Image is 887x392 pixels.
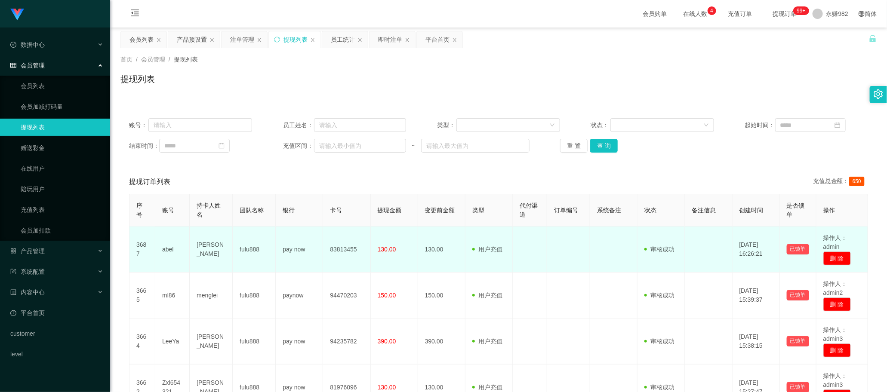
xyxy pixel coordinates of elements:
span: 首页 [120,56,132,63]
span: 产品管理 [10,248,45,254]
span: 结束时间： [129,141,159,150]
td: [PERSON_NAME] [190,318,233,364]
i: 图标: setting [874,89,883,99]
span: 数据中心 [10,41,45,48]
h1: 提现列表 [120,73,155,86]
i: 图标: menu-fold [120,0,150,28]
div: 平台首页 [425,31,450,48]
td: 390.00 [418,318,465,364]
a: customer [10,325,103,342]
td: fulu888 [233,318,276,364]
span: 内容中心 [10,289,45,296]
span: 变更前金额 [425,207,455,214]
button: 已锁单 [787,244,809,254]
span: 是否锁单 [787,202,805,218]
span: 审核成功 [644,384,674,391]
button: 已锁单 [787,336,809,346]
td: pay now [276,318,323,364]
input: 请输入最小值为 [314,139,406,153]
i: 图标: close [357,37,363,43]
button: 查 询 [590,139,618,153]
span: 650 [849,177,865,186]
span: 提现订单 [769,11,801,17]
td: 130.00 [418,227,465,273]
td: fulu888 [233,227,276,273]
span: 序号 [136,202,142,218]
td: fulu888 [233,273,276,318]
span: 团队名称 [240,207,264,214]
span: 用户充值 [472,338,502,345]
span: 用户充值 [472,292,502,299]
span: 提现列表 [174,56,198,63]
span: 390.00 [378,338,396,345]
a: 会员列表 [21,77,103,95]
i: 图标: calendar [835,122,841,128]
span: 系统备注 [597,207,621,214]
div: 注单管理 [230,31,254,48]
td: [DATE] 15:38:15 [733,318,780,364]
td: LeeYa [155,318,190,364]
i: 图标: close [405,37,410,43]
span: 备注信息 [692,207,716,214]
span: ~ [406,141,421,150]
span: 操作人：admin3 [823,326,847,342]
i: 图标: close [310,37,315,43]
i: 图标: down [550,122,555,129]
p: 4 [710,6,713,15]
span: 系统配置 [10,268,45,275]
span: 状态： [591,121,610,130]
span: / [136,56,138,63]
span: 充值订单 [724,11,757,17]
div: 产品预设置 [177,31,207,48]
span: 充值区间： [283,141,314,150]
span: 订单编号 [554,207,578,214]
span: 代付渠道 [520,202,538,218]
i: 图标: table [10,62,16,68]
span: 会员管理 [141,56,165,63]
i: 图标: sync [274,37,280,43]
i: 图标: close [257,37,262,43]
span: 用户充值 [472,246,502,253]
button: 删 除 [823,251,851,265]
button: 删 除 [823,297,851,311]
i: 图标: close [209,37,215,43]
td: 3687 [129,227,155,273]
sup: 4 [708,6,716,15]
i: 图标: calendar [219,143,225,149]
button: 重 置 [560,139,588,153]
a: 陪玩用户 [21,181,103,198]
span: 账号 [162,207,174,214]
a: 会员加减打码量 [21,98,103,115]
span: 用户充值 [472,384,502,391]
i: 图标: down [704,122,709,129]
span: 类型： [437,121,456,130]
td: 94235782 [323,318,370,364]
span: 在线人数 [679,11,712,17]
span: 操作人：admin [823,234,847,250]
td: [DATE] 15:39:37 [733,273,780,318]
i: 图标: close [452,37,457,43]
span: 130.00 [378,384,396,391]
a: level [10,346,103,363]
span: 账号： [129,121,148,130]
a: 提现列表 [21,119,103,136]
td: 94470203 [323,273,370,318]
div: 提现列表 [283,31,308,48]
td: 83813455 [323,227,370,273]
input: 请输入 [314,118,406,132]
button: 删 除 [823,343,851,357]
div: 员工统计 [331,31,355,48]
span: 操作 [823,207,835,214]
span: 150.00 [378,292,396,299]
input: 请输入最大值为 [421,139,530,153]
td: 3664 [129,318,155,364]
span: 卡号 [330,207,342,214]
span: 持卡人姓名 [197,202,221,218]
td: pay now [276,227,323,273]
span: 审核成功 [644,338,674,345]
a: 充值列表 [21,201,103,218]
span: 审核成功 [644,292,674,299]
div: 充值总金额： [813,177,868,187]
input: 请输入 [148,118,253,132]
i: 图标: global [859,11,865,17]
